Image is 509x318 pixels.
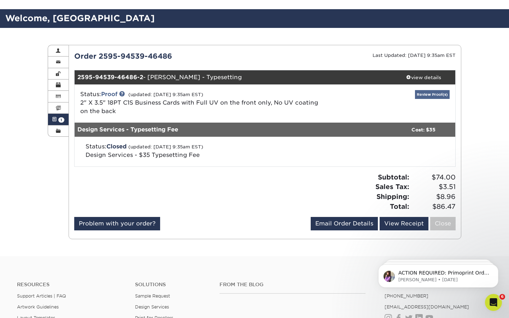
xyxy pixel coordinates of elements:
[368,249,509,299] iframe: Intercom notifications message
[80,99,318,114] a: 2" X 3.5" 18PT C1S Business Cards with Full UV on the front only, No UV coating on the back
[392,74,455,81] div: view details
[385,304,469,310] a: [EMAIL_ADDRESS][DOMAIN_NAME]
[411,192,456,202] span: $8.96
[373,53,456,58] small: Last Updated: [DATE] 9:35am EST
[128,144,203,149] small: (updated: [DATE] 9:35am EST)
[485,294,502,311] iframe: Intercom live chat
[499,294,505,300] span: 6
[101,91,117,98] a: Proof
[311,217,378,230] a: Email Order Details
[378,173,409,181] strong: Subtotal:
[106,143,127,150] span: Closed
[58,117,64,123] span: 1
[390,202,409,210] strong: Total:
[392,70,455,84] a: view details
[380,217,428,230] a: View Receipt
[375,183,409,190] strong: Sales Tax:
[376,193,409,200] strong: Shipping:
[411,127,435,132] strong: Cost: $35
[80,142,327,159] div: Status:
[411,182,456,192] span: $3.51
[17,282,124,288] h4: Resources
[128,92,203,97] small: (updated: [DATE] 9:35am EST)
[69,51,265,61] div: Order 2595-94539-46486
[411,172,456,182] span: $74.00
[430,217,456,230] a: Close
[411,202,456,212] span: $86.47
[135,282,209,288] h4: Solutions
[220,282,366,288] h4: From the Blog
[135,304,169,310] a: Design Services
[77,74,143,81] strong: 2595-94539-46486-2
[77,126,178,133] strong: Design Services - Typesetting Fee
[135,293,170,299] a: Sample Request
[415,90,450,99] a: Review Proof(s)
[86,152,200,158] span: Design Services - $35 Typesetting Fee
[48,114,69,125] a: 1
[75,90,328,116] div: Status:
[75,70,392,84] div: - [PERSON_NAME] - Typesetting
[74,217,160,230] a: Problem with your order?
